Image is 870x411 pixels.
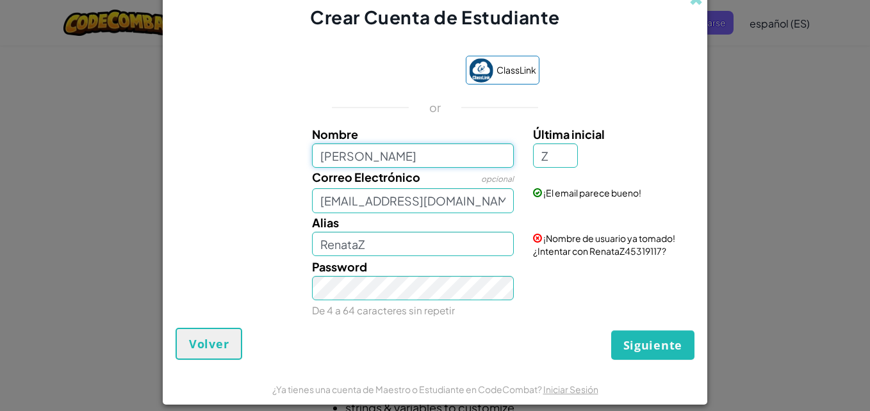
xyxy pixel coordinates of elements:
span: Password [312,259,367,274]
span: ¡Nombre de usuario ya tomado! ¿Intentar con RenataZ45319117? [533,232,675,257]
p: or [429,100,441,115]
span: ¡El email parece bueno! [543,187,641,198]
span: Última inicial [533,127,605,141]
span: Siguiente [623,337,682,353]
img: classlink-logo-small.png [469,58,493,83]
small: De 4 a 64 caracteres sin repetir [312,304,455,316]
span: Volver [189,336,229,351]
a: Iniciar Sesión [543,383,598,395]
span: Crear Cuenta de Estudiante [310,6,560,28]
span: ¿Ya tienes una cuenta de Maestro o Estudiante en CodeCombat? [272,383,543,395]
button: Siguiente [611,330,694,360]
button: Volver [176,328,242,360]
span: Nombre [312,127,358,141]
span: ClassLink [497,61,536,79]
span: Correo Electrónico [312,170,420,184]
span: opcional [481,174,514,184]
span: Alias [312,215,339,230]
iframe: Botón de Acceder con Google [325,58,459,86]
